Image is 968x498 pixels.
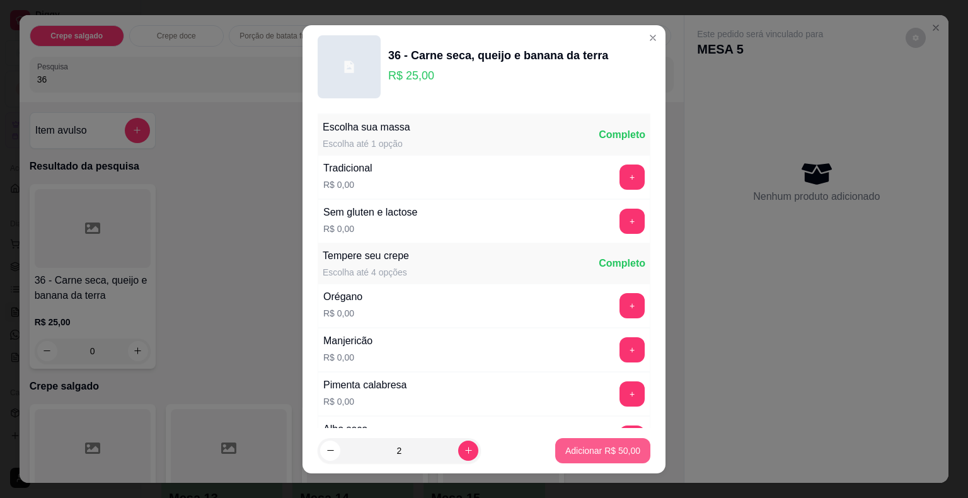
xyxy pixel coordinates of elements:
[323,307,362,320] p: R$ 0,00
[323,289,362,304] div: Orégano
[323,395,407,408] p: R$ 0,00
[619,293,645,318] button: add
[323,161,372,176] div: Tradicional
[599,256,645,271] div: Completo
[619,337,645,362] button: add
[323,351,372,364] p: R$ 0,00
[619,165,645,190] button: add
[323,422,367,437] div: Alho seco
[619,209,645,234] button: add
[323,178,372,191] p: R$ 0,00
[388,47,608,64] div: 36 - Carne seca, queijo e banana da terra
[323,333,372,349] div: Manjericão
[323,120,410,135] div: Escolha sua massa
[599,127,645,142] div: Completo
[323,378,407,393] div: Pimenta calabresa
[458,441,478,461] button: increase-product-quantity
[388,67,608,84] p: R$ 25,00
[619,426,645,451] button: add
[323,205,417,220] div: Sem gluten e lactose
[619,381,645,407] button: add
[565,444,640,457] p: Adicionar R$ 50,00
[323,248,409,263] div: Tempere seu crepe
[323,223,417,235] p: R$ 0,00
[643,28,663,48] button: Close
[323,137,410,150] div: Escolha até 1 opção
[320,441,340,461] button: decrease-product-quantity
[323,266,409,279] div: Escolha até 4 opções
[555,438,650,463] button: Adicionar R$ 50,00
